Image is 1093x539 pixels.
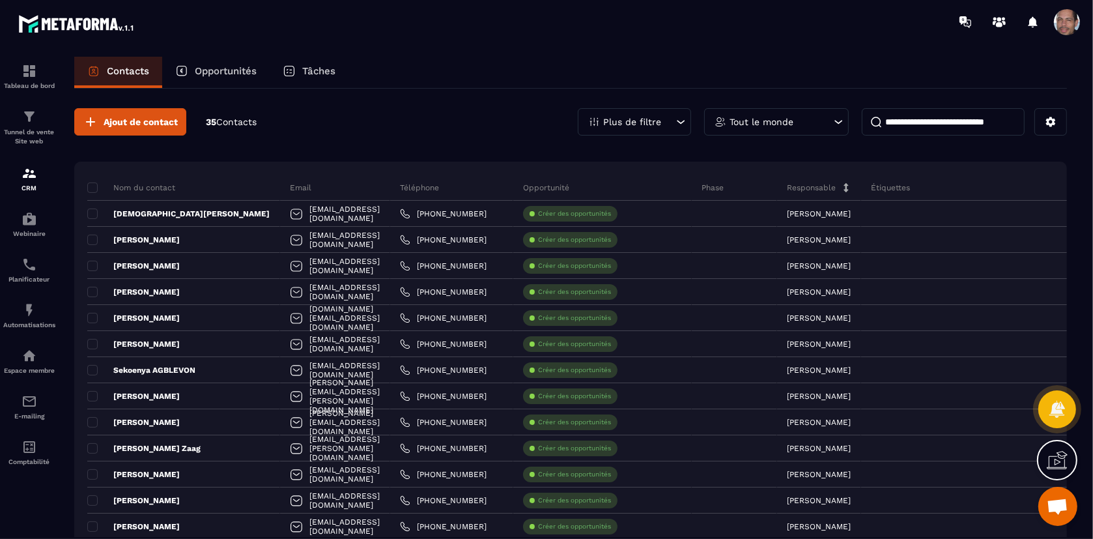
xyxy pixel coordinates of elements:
img: scheduler [21,257,37,272]
p: [DEMOGRAPHIC_DATA][PERSON_NAME] [87,209,270,219]
a: formationformationCRM [3,156,55,201]
p: Créer des opportunités [538,313,611,323]
img: email [21,394,37,409]
span: Contacts [216,117,257,127]
a: automationsautomationsWebinaire [3,201,55,247]
a: [PHONE_NUMBER] [400,443,487,454]
p: [PERSON_NAME] [787,444,851,453]
img: formation [21,166,37,181]
p: [PERSON_NAME] [787,209,851,218]
img: automations [21,302,37,318]
p: Créer des opportunités [538,340,611,349]
p: [PERSON_NAME] [787,235,851,244]
p: Automatisations [3,321,55,328]
a: [PHONE_NUMBER] [400,417,487,428]
p: [PERSON_NAME] [787,313,851,323]
p: [PERSON_NAME] [87,313,180,323]
a: Tâches [270,57,348,88]
p: [PERSON_NAME] [787,261,851,270]
a: automationsautomationsEspace membre [3,338,55,384]
p: Sekoenya AGBLEVON [87,365,195,375]
img: automations [21,348,37,364]
p: [PERSON_NAME] Zaag [87,443,201,454]
p: [PERSON_NAME] [87,287,180,297]
p: Créer des opportunités [538,470,611,479]
a: [PHONE_NUMBER] [400,521,487,532]
p: [PERSON_NAME] [87,469,180,480]
a: [PHONE_NUMBER] [400,313,487,323]
p: Créer des opportunités [538,261,611,270]
p: E-mailing [3,413,55,420]
p: Espace membre [3,367,55,374]
p: Webinaire [3,230,55,237]
img: formation [21,63,37,79]
p: CRM [3,184,55,192]
p: Plus de filtre [603,117,661,126]
p: [PERSON_NAME] [787,366,851,375]
p: Créer des opportunités [538,366,611,375]
p: Opportunité [523,182,569,193]
p: [PERSON_NAME] [787,340,851,349]
p: [PERSON_NAME] [787,522,851,531]
p: Créer des opportunités [538,235,611,244]
p: Planificateur [3,276,55,283]
span: Ajout de contact [104,115,178,128]
a: [PHONE_NUMBER] [400,209,487,219]
a: [PHONE_NUMBER] [400,339,487,349]
img: automations [21,211,37,227]
p: Créer des opportunités [538,522,611,531]
p: Email [290,182,311,193]
a: [PHONE_NUMBER] [400,469,487,480]
img: accountant [21,439,37,455]
p: Créer des opportunités [538,287,611,297]
p: Étiquettes [871,182,910,193]
a: schedulerschedulerPlanificateur [3,247,55,293]
a: [PHONE_NUMBER] [400,261,487,271]
p: [PERSON_NAME] [787,392,851,401]
p: [PERSON_NAME] [787,287,851,297]
p: [PERSON_NAME] [787,470,851,479]
a: [PHONE_NUMBER] [400,287,487,297]
p: Phase [702,182,724,193]
a: Contacts [74,57,162,88]
a: formationformationTunnel de vente Site web [3,99,55,156]
img: logo [18,12,135,35]
p: [PERSON_NAME] [787,496,851,505]
p: Tâches [302,65,335,77]
a: [PHONE_NUMBER] [400,365,487,375]
a: [PHONE_NUMBER] [400,235,487,245]
p: Créer des opportunités [538,418,611,427]
p: Comptabilité [3,458,55,465]
p: Créer des opportunités [538,496,611,505]
p: [PERSON_NAME] [87,235,180,245]
button: Ajout de contact [74,108,186,136]
p: [PERSON_NAME] [87,339,180,349]
p: Nom du contact [87,182,175,193]
p: [PERSON_NAME] [87,417,180,428]
p: [PERSON_NAME] [87,521,180,532]
a: Opportunités [162,57,270,88]
p: Créer des opportunités [538,444,611,453]
a: [PHONE_NUMBER] [400,495,487,506]
p: [PERSON_NAME] [787,418,851,427]
a: [PHONE_NUMBER] [400,391,487,401]
p: Tout le monde [730,117,793,126]
a: formationformationTableau de bord [3,53,55,99]
a: emailemailE-mailing [3,384,55,430]
p: [PERSON_NAME] [87,391,180,401]
p: Tunnel de vente Site web [3,128,55,146]
a: accountantaccountantComptabilité [3,430,55,475]
a: automationsautomationsAutomatisations [3,293,55,338]
p: Opportunités [195,65,257,77]
p: [PERSON_NAME] [87,261,180,271]
p: [PERSON_NAME] [87,495,180,506]
p: Contacts [107,65,149,77]
p: Téléphone [400,182,439,193]
img: formation [21,109,37,124]
p: 35 [206,116,257,128]
p: Créer des opportunités [538,392,611,401]
div: Ouvrir le chat [1038,487,1077,526]
p: Responsable [787,182,836,193]
p: Créer des opportunités [538,209,611,218]
p: Tableau de bord [3,82,55,89]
